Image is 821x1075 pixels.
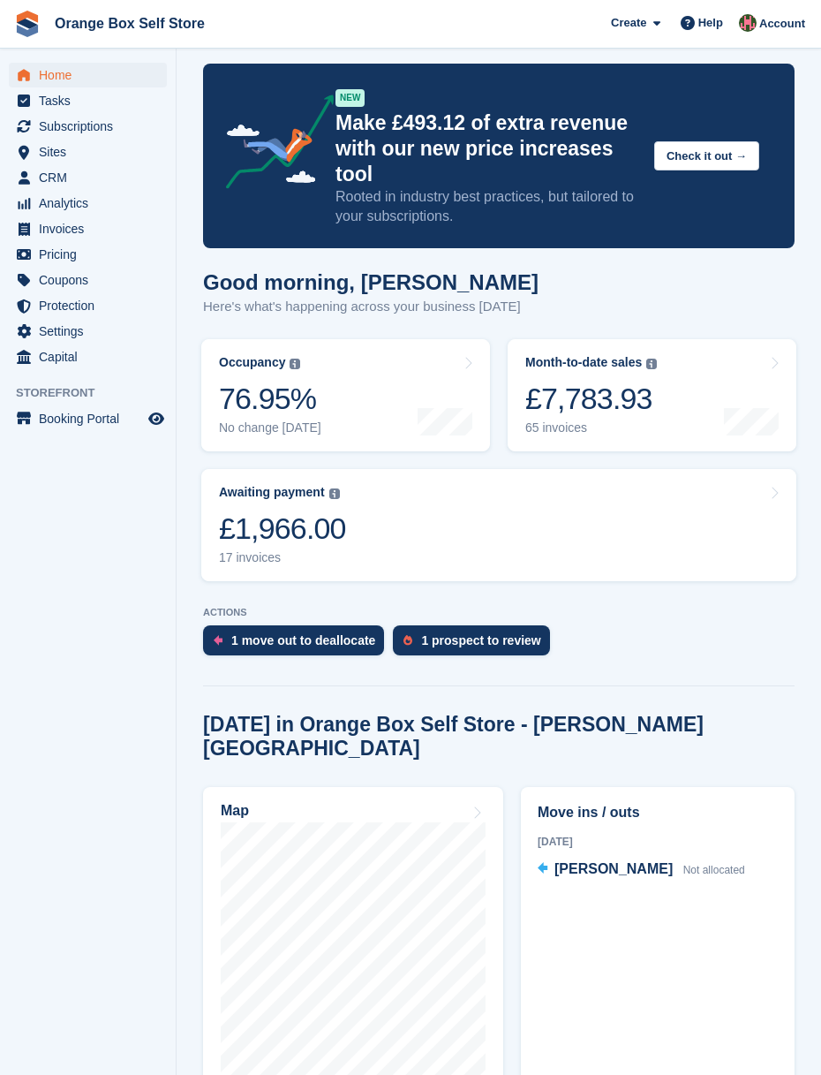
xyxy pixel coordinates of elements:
span: Analytics [39,191,145,216]
span: Protection [39,293,145,318]
div: 1 prospect to review [421,633,540,647]
h1: Good morning, [PERSON_NAME] [203,270,539,294]
div: 1 move out to deallocate [231,633,375,647]
div: 17 invoices [219,550,346,565]
a: 1 prospect to review [393,625,558,664]
p: ACTIONS [203,607,795,618]
a: 1 move out to deallocate [203,625,393,664]
span: Create [611,14,646,32]
span: Storefront [16,384,176,402]
h2: Map [221,803,249,819]
span: Help [698,14,723,32]
a: menu [9,165,167,190]
span: Not allocated [683,864,745,876]
span: Capital [39,344,145,369]
a: Occupancy 76.95% No change [DATE] [201,339,490,451]
span: Booking Portal [39,406,145,431]
img: stora-icon-8386f47178a22dfd0bd8f6a31ec36ba5ce8667c1dd55bd0f319d3a0aa187defe.svg [14,11,41,37]
img: David Clark [739,14,757,32]
span: Tasks [39,88,145,113]
div: NEW [335,89,365,107]
span: Sites [39,140,145,164]
div: 65 invoices [525,420,657,435]
a: menu [9,268,167,292]
a: menu [9,63,167,87]
div: No change [DATE] [219,420,321,435]
a: [PERSON_NAME] Not allocated [538,859,745,882]
a: Orange Box Self Store [48,9,212,38]
div: Month-to-date sales [525,355,642,370]
a: menu [9,216,167,241]
span: Invoices [39,216,145,241]
a: Month-to-date sales £7,783.93 65 invoices [508,339,796,451]
img: icon-info-grey-7440780725fd019a000dd9b08b2336e03edf1995a4989e88bcd33f0948082b44.svg [329,488,340,499]
h2: Move ins / outs [538,802,778,823]
span: Subscriptions [39,114,145,139]
p: Make £493.12 of extra revenue with our new price increases tool [335,110,640,187]
button: Check it out → [654,141,759,170]
a: menu [9,242,167,267]
span: Home [39,63,145,87]
a: menu [9,140,167,164]
div: £7,783.93 [525,381,657,417]
a: menu [9,88,167,113]
img: icon-info-grey-7440780725fd019a000dd9b08b2336e03edf1995a4989e88bcd33f0948082b44.svg [290,359,300,369]
a: Awaiting payment £1,966.00 17 invoices [201,469,796,581]
img: move_outs_to_deallocate_icon-f764333ba52eb49d3ac5e1228854f67142a1ed5810a6f6cc68b1a99e826820c5.svg [214,635,222,646]
span: CRM [39,165,145,190]
a: menu [9,406,167,431]
span: Settings [39,319,145,344]
div: Awaiting payment [219,485,325,500]
a: Preview store [146,408,167,429]
span: [PERSON_NAME] [554,861,673,876]
div: [DATE] [538,834,778,850]
img: price-adjustments-announcement-icon-8257ccfd72463d97f412b2fc003d46551f7dbcb40ab6d574587a9cd5c0d94... [211,95,335,195]
div: Occupancy [219,355,285,370]
a: menu [9,114,167,139]
img: prospect-51fa495bee0391a8d652442698ab0144808aea92771e9ea1ae160a38d050c398.svg [403,635,412,646]
span: Pricing [39,242,145,267]
a: menu [9,191,167,216]
h2: [DATE] in Orange Box Self Store - [PERSON_NAME][GEOGRAPHIC_DATA] [203,713,795,761]
div: 76.95% [219,381,321,417]
div: £1,966.00 [219,511,346,547]
a: menu [9,293,167,318]
a: menu [9,319,167,344]
span: Account [759,15,805,33]
p: Here's what's happening across your business [DATE] [203,297,539,317]
p: Rooted in industry best practices, but tailored to your subscriptions. [335,187,640,226]
span: Coupons [39,268,145,292]
a: menu [9,344,167,369]
img: icon-info-grey-7440780725fd019a000dd9b08b2336e03edf1995a4989e88bcd33f0948082b44.svg [646,359,657,369]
